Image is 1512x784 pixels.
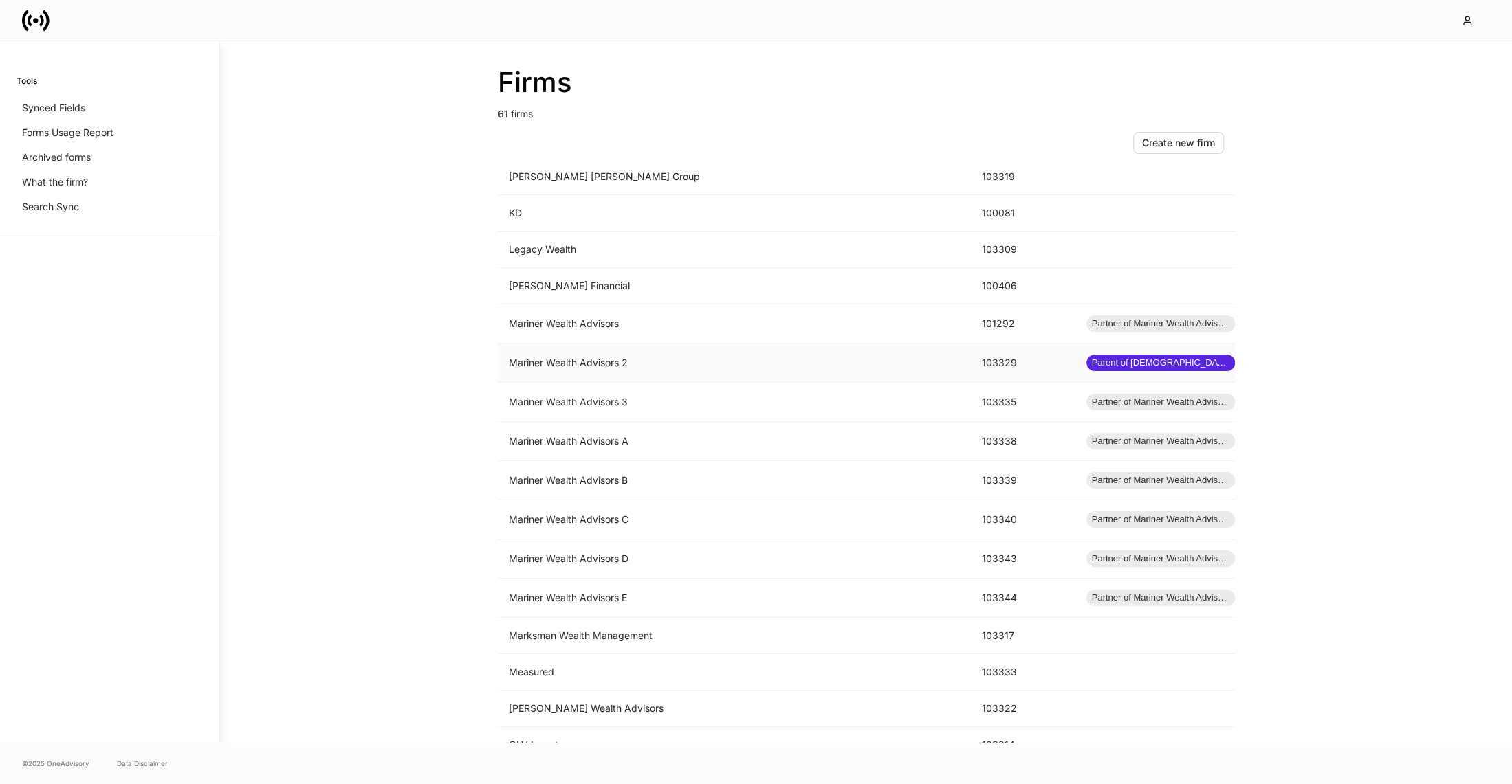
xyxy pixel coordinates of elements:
[1086,473,1235,487] span: Partner of Mariner Wealth Advisors 2
[971,461,1075,500] td: 103339
[117,758,168,769] a: Data Disclaimer
[498,268,971,304] td: [PERSON_NAME] Financial
[498,539,971,579] td: Mariner Wealth Advisors D
[971,195,1075,232] td: 100081
[22,126,113,139] p: Forms Usage Report
[971,618,1075,654] td: 103317
[498,344,971,383] td: Mariner Wealth Advisors 2
[971,304,1075,344] td: 101292
[1086,591,1235,605] span: Partner of Mariner Wealth Advisors 2
[22,175,88,189] p: What the firm?
[1086,317,1235,331] span: Partner of Mariner Wealth Advisors 2
[498,618,971,654] td: Marksman Wealth Management
[498,727,971,763] td: OLV Invest
[498,383,971,422] td: Mariner Wealth Advisors 3
[971,654,1075,691] td: 103333
[971,539,1075,579] td: 103343
[971,159,1075,195] td: 103319
[498,691,971,727] td: [PERSON_NAME] Wealth Advisors
[17,96,203,120] a: Synced Fields
[498,195,971,232] td: KD
[17,145,203,170] a: Archived forms
[498,159,971,195] td: [PERSON_NAME] [PERSON_NAME] Group
[1086,395,1235,409] span: Partner of Mariner Wealth Advisors 2
[1086,434,1235,448] span: Partner of Mariner Wealth Advisors 2
[971,579,1075,618] td: 103344
[1086,356,1235,370] span: Parent of [DEMOGRAPHIC_DATA] firms
[22,101,85,115] p: Synced Fields
[971,727,1075,763] td: 103314
[498,66,1235,99] h2: Firms
[22,200,79,214] p: Search Sync
[498,654,971,691] td: Measured
[17,170,203,194] a: What the firm?
[971,344,1075,383] td: 103329
[498,461,971,500] td: Mariner Wealth Advisors B
[17,120,203,145] a: Forms Usage Report
[1142,136,1215,150] div: Create new firm
[498,304,971,344] td: Mariner Wealth Advisors
[971,383,1075,422] td: 103335
[17,74,37,87] h6: Tools
[498,579,971,618] td: Mariner Wealth Advisors E
[1086,552,1235,565] span: Partner of Mariner Wealth Advisors 2
[498,99,1235,121] p: 61 firms
[971,232,1075,268] td: 103309
[498,500,971,539] td: Mariner Wealth Advisors C
[971,268,1075,304] td: 100406
[22,758,89,769] span: © 2025 OneAdvisory
[1086,513,1235,526] span: Partner of Mariner Wealth Advisors 2
[498,422,971,461] td: Mariner Wealth Advisors A
[971,691,1075,727] td: 103322
[1133,132,1224,154] button: Create new firm
[22,150,91,164] p: Archived forms
[17,194,203,219] a: Search Sync
[971,500,1075,539] td: 103340
[498,232,971,268] td: Legacy Wealth
[971,422,1075,461] td: 103338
